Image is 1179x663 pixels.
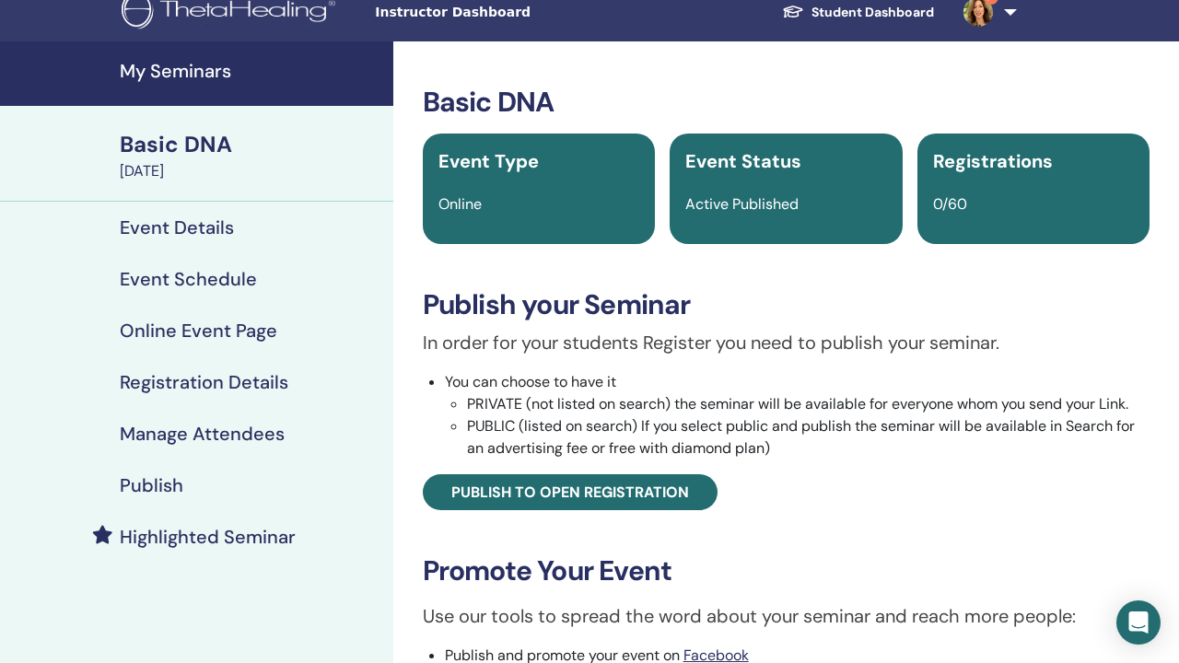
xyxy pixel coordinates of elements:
[685,194,799,214] span: Active Published
[120,216,234,238] h4: Event Details
[685,149,801,173] span: Event Status
[423,86,1150,119] h3: Basic DNA
[120,371,288,393] h4: Registration Details
[933,149,1053,173] span: Registrations
[423,554,1150,587] h3: Promote Your Event
[423,474,718,510] a: Publish to open registration
[120,474,183,496] h4: Publish
[438,194,482,214] span: Online
[933,194,967,214] span: 0/60
[120,526,296,548] h4: Highlighted Seminar
[120,160,382,182] div: [DATE]
[109,129,393,182] a: Basic DNA[DATE]
[1116,600,1161,645] div: Open Intercom Messenger
[120,268,257,290] h4: Event Schedule
[451,483,689,502] span: Publish to open registration
[120,320,277,342] h4: Online Event Page
[467,415,1150,459] li: PUBLIC (listed on search) If you select public and publish the seminar will be available in Searc...
[423,288,1150,321] h3: Publish your Seminar
[120,129,382,160] div: Basic DNA
[120,60,382,82] h4: My Seminars
[438,149,539,173] span: Event Type
[467,393,1150,415] li: PRIVATE (not listed on search) the seminar will be available for everyone whom you send your Link.
[445,371,1150,459] li: You can choose to have it
[423,329,1150,356] p: In order for your students Register you need to publish your seminar.
[782,4,804,19] img: graduation-cap-white.svg
[120,423,285,445] h4: Manage Attendees
[375,3,651,22] span: Instructor Dashboard
[423,602,1150,630] p: Use our tools to spread the word about your seminar and reach more people:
